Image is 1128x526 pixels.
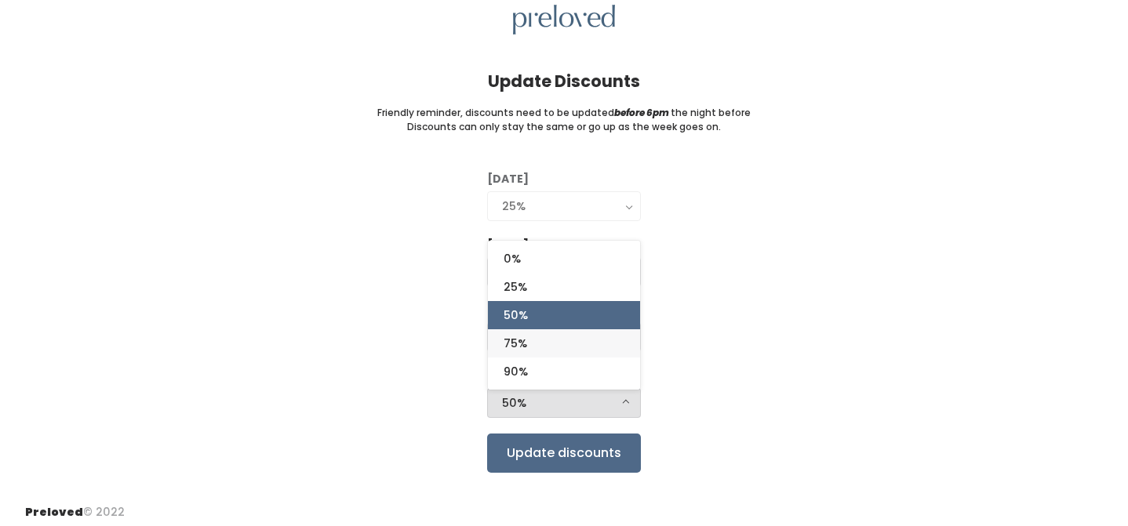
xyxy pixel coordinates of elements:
span: 50% [504,307,528,324]
h4: Update Discounts [488,72,640,90]
span: 75% [504,335,527,352]
img: preloved logo [513,5,615,35]
span: 25% [504,278,527,296]
span: 90% [504,363,528,380]
input: Update discounts [487,433,641,473]
button: 25% [487,191,641,221]
i: before 6pm [614,106,669,119]
span: Preloved [25,504,83,520]
button: 50% [487,388,641,418]
div: 50% [502,394,626,412]
small: Discounts can only stay the same or go up as the week goes on. [407,120,721,134]
div: © 2022 [25,492,125,521]
span: 0% [504,250,521,267]
label: [DATE] [487,171,529,187]
label: [DATE] [487,237,529,253]
small: Friendly reminder, discounts need to be updated the night before [377,106,751,120]
div: 25% [502,198,626,215]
